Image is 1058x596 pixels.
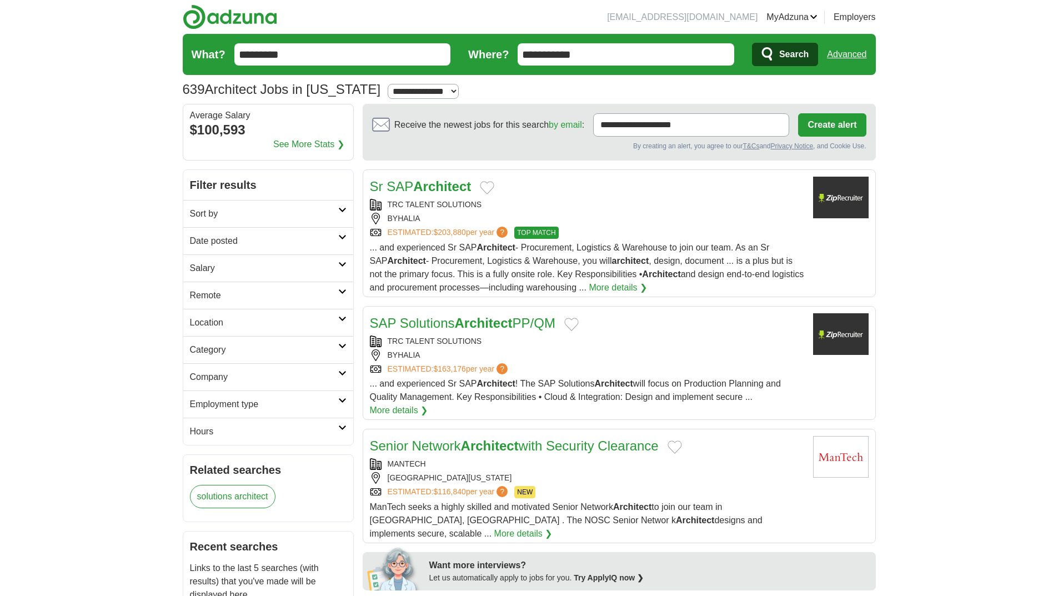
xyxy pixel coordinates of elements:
[370,315,555,330] a: SAP SolutionsArchitectPP/QM
[190,538,347,555] h2: Recent searches
[183,390,353,418] a: Employment type
[798,113,866,137] button: Create alert
[394,118,584,132] span: Receive the newest jobs for this search :
[514,227,558,239] span: TOP MATCH
[468,46,509,63] label: Where?
[477,379,515,388] strong: Architect
[183,363,353,390] a: Company
[813,313,869,355] img: Company logo
[370,199,804,211] div: TRC TALENT SOLUTIONS
[429,572,869,584] div: Let us automatically apply to jobs for you.
[607,11,758,24] li: [EMAIL_ADDRESS][DOMAIN_NAME]
[461,438,519,453] strong: Architect
[514,486,535,498] span: NEW
[413,179,471,194] strong: Architect
[183,170,353,200] h2: Filter results
[429,559,869,572] div: Want more interviews?
[388,256,426,266] strong: Architect
[370,349,804,361] div: BYHALIA
[183,254,353,282] a: Salary
[388,363,510,375] a: ESTIMATED:$163,176per year?
[676,515,714,525] strong: Architect
[370,472,804,484] div: [GEOGRAPHIC_DATA][US_STATE]
[477,243,515,252] strong: Architect
[183,227,353,254] a: Date posted
[549,120,582,129] a: by email
[370,379,781,402] span: ... and experienced Sr SAP ! The SAP Solutions will focus on Production Planning and Quality Mana...
[190,398,338,411] h2: Employment type
[564,318,579,331] button: Add to favorite jobs
[183,200,353,227] a: Sort by
[574,573,644,582] a: Try ApplyIQ now ❯
[370,335,804,347] div: TRC TALENT SOLUTIONS
[752,43,818,66] button: Search
[190,111,347,120] div: Average Salary
[668,440,682,454] button: Add to favorite jobs
[834,11,876,24] a: Employers
[183,82,381,97] h1: Architect Jobs in [US_STATE]
[497,486,508,497] span: ?
[190,370,338,384] h2: Company
[372,141,866,151] div: By creating an alert, you agree to our and , and Cookie Use.
[190,289,338,302] h2: Remote
[192,46,225,63] label: What?
[455,315,513,330] strong: Architect
[813,436,869,478] img: ManTech logo
[827,43,866,66] a: Advanced
[370,502,763,538] span: ManTech seeks a highly skilled and motivated Senior Network to join our team in [GEOGRAPHIC_DATA]...
[433,487,465,496] span: $116,840
[642,269,680,279] strong: Architect
[190,462,347,478] h2: Related searches
[183,336,353,363] a: Category
[190,262,338,275] h2: Salary
[190,425,338,438] h2: Hours
[480,181,494,194] button: Add to favorite jobs
[370,213,804,224] div: BYHALIA
[779,43,809,66] span: Search
[183,418,353,445] a: Hours
[497,227,508,238] span: ?
[766,11,818,24] a: MyAdzuna
[190,207,338,221] h2: Sort by
[370,438,659,453] a: Senior NetworkArchitectwith Security Clearance
[494,527,553,540] a: More details ❯
[612,256,649,266] strong: architect
[370,179,472,194] a: Sr SAPArchitect
[388,227,510,239] a: ESTIMATED:$203,880per year?
[433,364,465,373] span: $163,176
[183,4,277,29] img: Adzuna logo
[388,486,510,498] a: ESTIMATED:$116,840per year?
[813,177,869,218] img: Company logo
[497,363,508,374] span: ?
[613,502,651,512] strong: Architect
[190,343,338,357] h2: Category
[190,234,338,248] h2: Date posted
[433,228,465,237] span: $203,880
[183,282,353,309] a: Remote
[190,485,275,508] a: solutions architect
[770,142,813,150] a: Privacy Notice
[370,243,804,292] span: ... and experienced Sr SAP - Procurement, Logistics & Warehouse to join our team. As an Sr SAP - ...
[190,316,338,329] h2: Location
[183,309,353,336] a: Location
[183,79,205,99] span: 639
[370,404,428,417] a: More details ❯
[743,142,759,150] a: T&Cs
[388,459,426,468] a: MANTECH
[273,138,344,151] a: See More Stats ❯
[594,379,633,388] strong: Architect
[367,546,421,590] img: apply-iq-scientist.png
[190,120,347,140] div: $100,593
[589,281,647,294] a: More details ❯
